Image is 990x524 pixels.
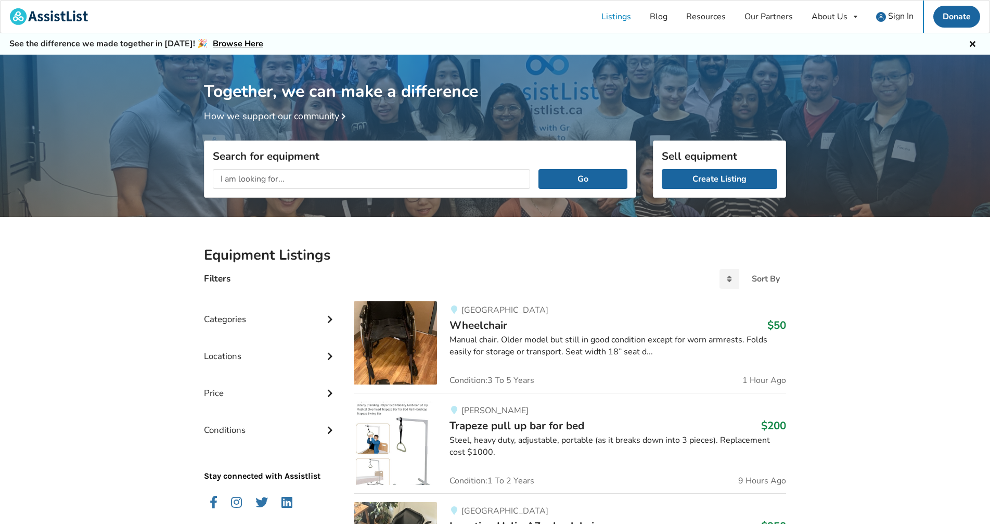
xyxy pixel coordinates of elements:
a: bedroom equipment-trapeze pull up bar for bed[PERSON_NAME]Trapeze pull up bar for bed$200Steel, h... [354,393,786,493]
a: Listings [592,1,640,33]
span: [GEOGRAPHIC_DATA] [461,304,548,316]
a: Blog [640,1,677,33]
span: Trapeze pull up bar for bed [449,418,584,433]
img: bedroom equipment-trapeze pull up bar for bed [354,402,437,485]
h3: $50 [767,318,786,332]
span: 9 Hours Ago [738,477,786,485]
p: Stay connected with Assistlist [204,441,337,482]
div: Conditions [204,404,337,441]
span: Sign In [888,10,914,22]
img: user icon [876,12,886,22]
a: Browse Here [213,38,263,49]
a: Create Listing [662,169,777,189]
a: user icon Sign In [867,1,923,33]
span: [GEOGRAPHIC_DATA] [461,505,548,517]
h4: Filters [204,273,230,285]
h3: Sell equipment [662,149,777,163]
div: About Us [812,12,847,21]
a: Resources [677,1,735,33]
div: Locations [204,330,337,367]
div: Sort By [752,275,780,283]
span: 1 Hour Ago [742,376,786,385]
span: Wheelchair [449,318,507,333]
h2: Equipment Listings [204,246,786,264]
h5: See the difference we made together in [DATE]! 🎉 [9,39,263,49]
span: [PERSON_NAME] [461,405,529,416]
div: Categories [204,293,337,330]
img: mobility-wheelchair [354,301,437,385]
input: I am looking for... [213,169,530,189]
span: Condition: 3 To 5 Years [449,376,534,385]
div: Steel, heavy duty, adjustable, portable (as it breaks down into 3 pieces). Replacement cost $1000. [449,434,786,458]
div: Price [204,367,337,404]
img: assistlist-logo [10,8,88,25]
span: Condition: 1 To 2 Years [449,477,534,485]
a: Donate [933,6,980,28]
h3: $200 [761,419,786,432]
h1: Together, we can make a difference [204,55,786,102]
a: Our Partners [735,1,802,33]
div: Manual chair. Older model but still in good condition except for worn armrests. Folds easily for ... [449,334,786,358]
a: mobility-wheelchair [GEOGRAPHIC_DATA]Wheelchair$50Manual chair. Older model but still in good con... [354,301,786,393]
a: How we support our community [204,110,350,122]
button: Go [538,169,627,189]
h3: Search for equipment [213,149,627,163]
